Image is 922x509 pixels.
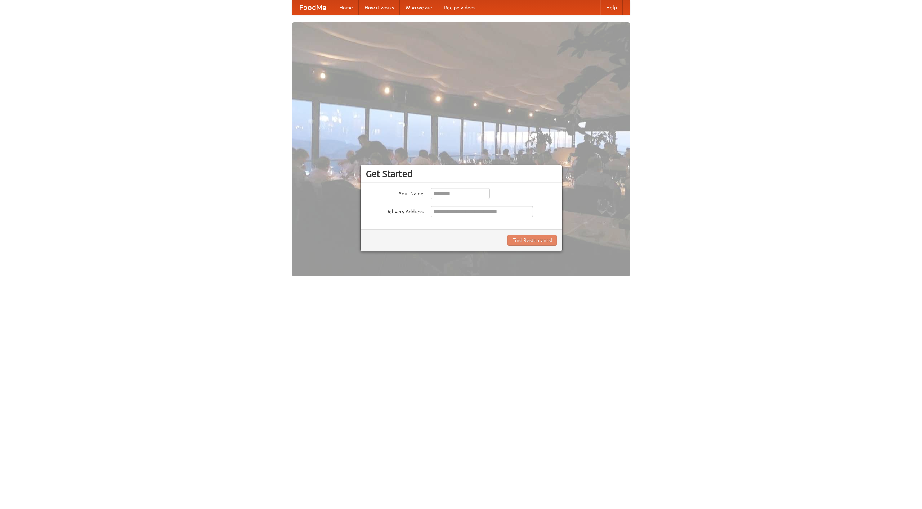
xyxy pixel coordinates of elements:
button: Find Restaurants! [507,235,557,246]
a: Home [334,0,359,15]
a: Recipe videos [438,0,481,15]
a: How it works [359,0,400,15]
label: Delivery Address [366,206,424,215]
a: Help [600,0,623,15]
h3: Get Started [366,168,557,179]
a: FoodMe [292,0,334,15]
a: Who we are [400,0,438,15]
label: Your Name [366,188,424,197]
